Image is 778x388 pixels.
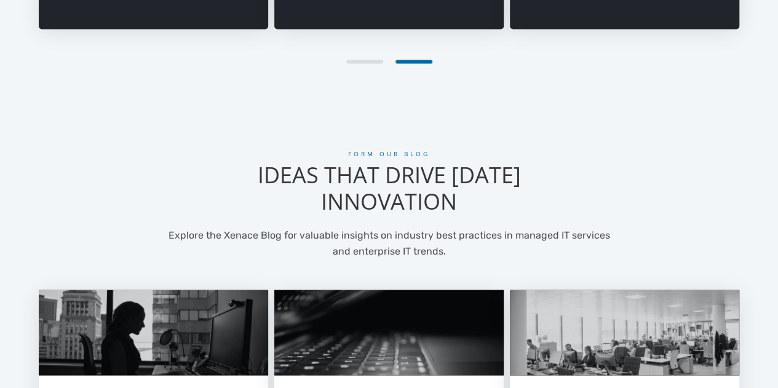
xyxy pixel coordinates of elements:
[218,161,559,214] h2: IDEAS THAT DRIVE [DATE] INNOVATION
[218,149,559,158] h6: FORM OUR BLOG
[510,290,739,376] img: arlington-research-kN_kViDchA0-unsplash
[39,290,268,376] img: christina-wocintechchat-com-eAXpbb4vzKU-unsplash
[274,290,504,376] img: philipp-katzenberger-iIJrUoeRoCQ-unsplash
[159,227,619,259] p: Explore the Xenace Blog for valuable insights on industry best practices in managed IT services a...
